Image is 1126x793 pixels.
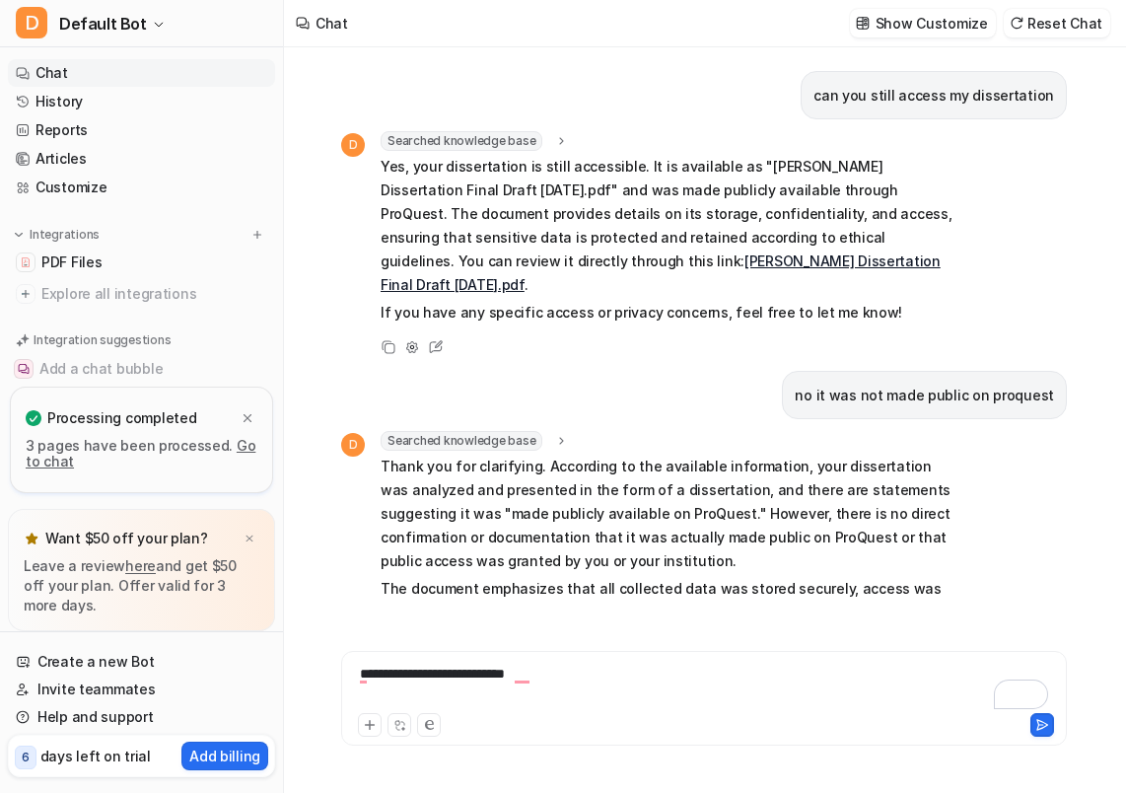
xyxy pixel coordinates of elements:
[244,533,255,545] img: x
[381,455,957,573] p: Thank you for clarifying. According to the available information, your dissertation was analyzed ...
[341,433,365,457] span: D
[189,746,260,766] p: Add billing
[22,749,30,766] p: 6
[8,703,275,731] a: Help and support
[8,353,275,385] button: Add a chat bubbleAdd a chat bubble
[8,280,275,308] a: Explore all integrations
[16,7,47,38] span: D
[1004,9,1110,37] button: Reset Chat
[381,431,542,451] span: Searched knowledge base
[8,88,275,115] a: History
[181,742,268,770] button: Add billing
[16,284,35,304] img: explore all integrations
[813,84,1054,108] p: can you still access my dissertation
[8,225,106,245] button: Integrations
[41,252,102,272] span: PDF Files
[8,648,275,676] a: Create a new Bot
[850,9,996,37] button: Show Customize
[8,59,275,87] a: Chat
[34,331,171,349] p: Integration suggestions
[876,13,988,34] p: Show Customize
[45,529,208,548] p: Want $50 off your plan?
[30,227,100,243] p: Integrations
[41,278,267,310] span: Explore all integrations
[8,385,275,416] button: Add a public chat link
[381,131,542,151] span: Searched knowledge base
[24,531,39,546] img: star
[8,676,275,703] a: Invite teammates
[40,746,151,766] p: days left on trial
[346,664,1062,709] div: To enrich screen reader interactions, please activate Accessibility in Grammarly extension settings
[12,228,26,242] img: expand menu
[1010,16,1023,31] img: reset
[24,556,259,615] p: Leave a review and get $50 off your plan. Offer valid for 3 more days.
[250,228,264,242] img: menu_add.svg
[856,16,870,31] img: customize
[59,10,147,37] span: Default Bot
[18,363,30,375] img: Add a chat bubble
[381,301,957,324] p: If you have any specific access or privacy concerns, feel free to let me know!
[125,557,156,574] a: here
[26,437,255,469] a: Go to chat
[20,256,32,268] img: PDF Files
[8,116,275,144] a: Reports
[795,384,1054,407] p: no it was not made public on proquest
[341,133,365,157] span: D
[381,577,957,695] p: The document emphasizes that all collected data was stored securely, access was limited to the re...
[381,155,957,297] p: Yes, your dissertation is still accessible. It is available as "[PERSON_NAME] Dissertation Final ...
[8,174,275,201] a: Customize
[26,438,257,469] p: 3 pages have been processed.
[316,13,348,34] div: Chat
[8,145,275,173] a: Articles
[47,408,196,428] p: Processing completed
[8,249,275,276] a: PDF FilesPDF Files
